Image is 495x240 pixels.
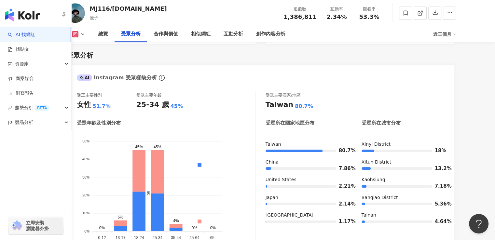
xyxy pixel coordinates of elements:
div: 受眾主要國家/地區 [266,92,301,98]
img: chrome extension [10,220,23,231]
a: searchAI 找網紅 [8,32,35,38]
div: 受眾所在城市分布 [362,120,401,127]
div: Japan [266,194,349,201]
tspan: 0-12 [98,235,106,240]
span: 7.86% [339,166,349,171]
div: Taiwan [266,141,349,148]
span: 5.36% [435,202,445,207]
tspan: 35-44 [171,235,181,240]
tspan: 45-64 [189,235,199,240]
tspan: 0% [84,229,89,233]
span: 4.64% [435,219,445,224]
span: 13.2% [435,166,445,171]
span: 2.34% [326,14,347,20]
div: 受眾分析 [121,30,141,38]
tspan: 25-34 [152,235,162,240]
span: 53.3% [359,14,379,20]
div: 相似網紅 [191,30,211,38]
span: 趨勢分析 [15,100,49,115]
div: Tainan [362,212,445,219]
tspan: 40% [82,157,89,161]
div: BETA [34,105,49,111]
div: 25-34 歲 [136,100,169,110]
a: chrome extension立即安裝 瀏覽器外掛 [8,217,63,234]
div: 創作內容分析 [256,30,285,38]
div: 受眾分析 [67,51,93,60]
div: 互動率 [324,6,349,12]
div: AI [77,74,92,81]
tspan: 30% [82,175,89,179]
span: 80.7% [339,148,349,153]
span: 18% [435,148,445,153]
div: United States [266,177,349,183]
div: Xitun District [362,159,445,166]
span: 競品分析 [15,115,33,130]
div: [GEOGRAPHIC_DATA] [266,212,349,219]
div: 互動分析 [224,30,243,38]
div: 近三個月 [433,29,456,39]
div: 51.7% [93,103,111,110]
span: 男性 [142,191,155,195]
span: info-circle [158,74,166,82]
div: 總覽 [98,30,108,38]
div: Banqiao District [362,194,445,201]
div: Instagram 受眾樣貌分析 [77,74,157,81]
div: 受眾主要性別 [77,92,102,98]
div: Taiwan [266,100,293,110]
div: 45% [171,103,183,110]
span: 1.17% [339,219,349,224]
a: 找貼文 [8,46,29,53]
tspan: 18-24 [134,235,144,240]
tspan: 65- [210,235,215,240]
div: 觀看率 [357,6,382,12]
div: Kaohsiung [362,177,445,183]
iframe: Help Scout Beacon - Open [469,214,488,233]
div: 受眾所在國家地區分布 [266,120,314,127]
span: 立即安裝 瀏覽器外掛 [26,220,49,232]
img: KOL Avatar [65,3,85,23]
div: Xinyi District [362,141,445,148]
div: 合作與價值 [154,30,178,38]
span: 資源庫 [15,57,29,71]
div: 80.7% [295,103,313,110]
tspan: 20% [82,193,89,197]
span: 2.14% [339,202,349,207]
span: 1,386,811 [283,13,316,20]
tspan: 10% [82,211,89,215]
div: MJ116/[DOMAIN_NAME] [90,5,167,13]
img: logo [5,8,40,21]
tspan: 13-17 [115,235,125,240]
div: 受眾主要年齡 [136,92,162,98]
div: 女性 [77,100,91,110]
span: 2.21% [339,184,349,189]
a: 商案媒合 [8,75,34,82]
div: 追蹤數 [283,6,316,12]
span: 7.18% [435,184,445,189]
span: rise [8,106,12,110]
tspan: 50% [82,139,89,143]
div: 受眾年齡及性別分布 [77,120,121,127]
span: 瘦子 [90,15,98,20]
a: 洞察報告 [8,90,34,97]
div: China [266,159,349,166]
